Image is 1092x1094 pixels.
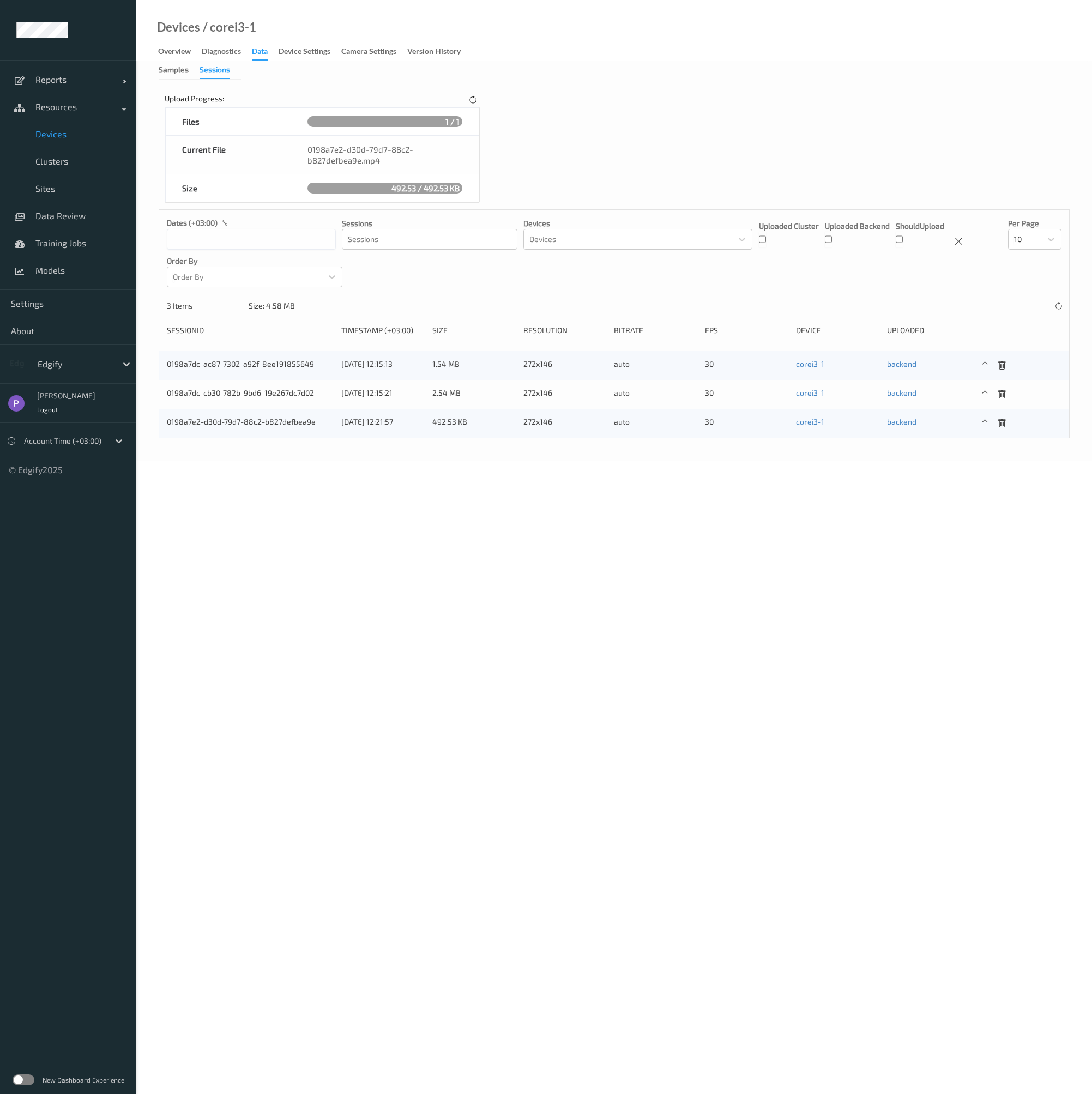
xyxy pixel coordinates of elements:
div: resolution [523,325,607,336]
div: Diagnostics [202,46,241,59]
div: 0198a7dc-ac87-7302-a92f-8ee191855649 [167,359,334,372]
div: uploaded [887,325,970,336]
span: 492.53 / 492.53 KB [389,180,462,196]
div: Size [166,174,291,202]
div: Samples [159,64,189,78]
p: Uploaded Cluster [759,221,819,232]
p: 3 Items [167,300,249,311]
div: Upload Progress: [165,93,224,107]
div: Overview [158,46,191,59]
a: Data [252,44,279,61]
div: 1.54 MB [432,359,516,372]
div: 272x146 [523,416,607,430]
div: bitrate [614,325,697,336]
div: Version History [407,46,461,59]
div: 30 [705,359,788,372]
div: device [796,325,879,336]
a: Samples [159,65,200,74]
div: Current File [166,136,291,174]
a: backend [887,417,916,426]
div: Timestamp (+03:00) [341,325,425,336]
a: backend [887,359,916,368]
div: auto [614,388,697,401]
a: corei3-1 [796,417,824,426]
div: Files [166,108,291,135]
span: 1 / 1 [443,114,462,129]
div: size [432,325,516,336]
p: Devices [523,218,752,229]
a: corei3-1 [796,359,824,368]
p: Uploaded Backend [825,221,890,232]
div: 0198a7dc-cb30-782b-9bd6-19e267dc7d02 [167,388,334,401]
a: Devices [157,22,200,33]
p: dates (+03:00) [167,217,218,228]
a: Sessions [200,65,241,74]
div: fps [705,325,788,336]
div: 0198a7e2-d30d-79d7-88c2-b827defbea9e.mp4 [291,136,479,174]
div: sessionId [167,325,334,336]
a: Overview [158,44,202,59]
div: [DATE] 12:15:21 [341,388,425,398]
div: 0198a7e2-d30d-79d7-88c2-b827defbea9e [167,416,334,430]
div: [DATE] 12:15:13 [341,359,425,370]
div: Camera Settings [341,46,396,59]
div: 2.54 MB [432,388,516,401]
div: Sessions [200,64,230,79]
p: shouldUpload [896,221,944,232]
div: Device Settings [279,46,330,59]
a: Diagnostics [202,44,252,59]
p: Sessions [342,218,517,229]
div: 30 [705,416,788,430]
p: Order By [167,256,342,267]
a: corei3-1 [796,388,824,397]
div: / corei3-1 [200,22,256,33]
div: 492.53 KB [432,416,516,430]
a: Version History [407,44,472,59]
div: 272x146 [523,359,607,372]
div: auto [614,416,697,430]
a: Device Settings [279,44,341,59]
a: Camera Settings [341,44,407,59]
a: backend [887,388,916,397]
div: [DATE] 12:21:57 [341,416,425,427]
div: 30 [705,388,788,401]
p: Per Page [1008,218,1061,229]
div: auto [614,359,697,372]
div: Data [252,46,268,61]
div: Size: 4.58 MB [249,300,295,311]
div: 272x146 [523,388,607,401]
